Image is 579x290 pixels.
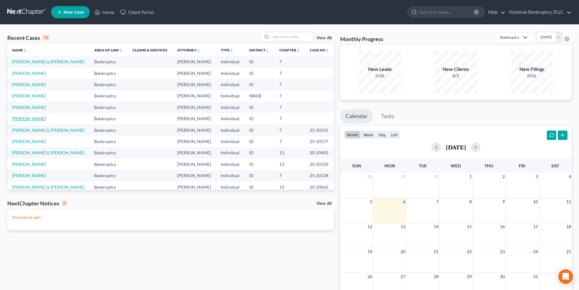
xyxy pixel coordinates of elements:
[433,248,439,255] span: 21
[376,110,400,123] a: Tasks
[419,6,475,18] input: Search by name...
[230,49,233,52] i: unfold_more
[433,273,439,280] span: 28
[89,181,127,193] td: Bankruptcy
[400,173,406,180] span: 29
[305,170,334,181] td: 25-20138
[12,59,84,64] a: [PERSON_NAME] & [PERSON_NAME]
[279,48,300,52] a: Chapterunfold_more
[511,66,553,73] div: New Filings
[367,248,373,255] span: 19
[172,136,216,147] td: [PERSON_NAME]
[305,147,334,159] td: 20-20405
[499,273,505,280] span: 30
[305,124,334,136] td: 25-20331
[274,113,305,124] td: 7
[12,128,84,133] a: [PERSON_NAME] & [PERSON_NAME]
[23,49,27,52] i: unfold_more
[274,159,305,170] td: 13
[244,181,274,193] td: ID
[511,73,553,79] div: 0/16
[402,198,406,205] span: 6
[274,90,305,102] td: 7
[216,170,244,181] td: Individual
[532,223,539,230] span: 17
[12,71,46,76] a: [PERSON_NAME]
[305,159,334,170] td: 20-20120
[326,49,329,52] i: unfold_more
[305,136,334,147] td: 25-20177
[244,147,274,159] td: ID
[216,79,244,90] td: Individual
[62,201,67,206] div: 0
[244,159,274,170] td: ID
[469,198,472,205] span: 8
[499,223,505,230] span: 16
[244,136,274,147] td: ID
[177,48,200,52] a: Attorneyunfold_more
[244,170,274,181] td: ID
[506,7,571,18] a: Kootenai Bankruptcy, PLLC
[172,113,216,124] td: [PERSON_NAME]
[89,147,127,159] td: Bankruptcy
[172,56,216,67] td: [PERSON_NAME]
[12,139,46,144] a: [PERSON_NAME]
[400,223,406,230] span: 13
[7,34,50,41] div: Recent Cases
[502,173,505,180] span: 2
[274,181,305,193] td: 13
[89,56,127,67] td: Bankruptcy
[310,48,329,52] a: Case Nounfold_more
[89,124,127,136] td: Bankruptcy
[172,68,216,79] td: [PERSON_NAME]
[12,48,27,52] a: Nameunfold_more
[119,49,122,52] i: unfold_more
[172,170,216,181] td: [PERSON_NAME]
[376,131,388,139] button: day
[367,273,373,280] span: 26
[566,198,572,205] span: 11
[274,56,305,67] td: 7
[216,90,244,102] td: Individual
[274,136,305,147] td: 7
[244,113,274,124] td: ID
[89,90,127,102] td: Bankruptcy
[433,223,439,230] span: 14
[244,56,274,67] td: ID
[244,68,274,79] td: ID
[433,173,439,180] span: 30
[352,163,361,168] span: Sun
[296,49,300,52] i: unfold_more
[532,248,539,255] span: 24
[340,110,373,123] a: Calendar
[216,113,244,124] td: Individual
[172,90,216,102] td: [PERSON_NAME]
[419,163,427,168] span: Tue
[502,198,505,205] span: 9
[216,181,244,193] td: Individual
[316,36,332,40] a: View All
[89,170,127,181] td: Bankruptcy
[221,48,233,52] a: Typeunfold_more
[274,102,305,113] td: 7
[89,79,127,90] td: Bankruptcy
[519,163,525,168] span: Fri
[12,214,329,220] p: No notices yet!
[359,66,401,73] div: New Leads
[89,159,127,170] td: Bankruptcy
[266,49,269,52] i: unfold_more
[7,200,67,207] div: NextChapter Notices
[244,79,274,90] td: ID
[551,163,559,168] span: Sat
[12,93,46,98] a: [PERSON_NAME]
[12,173,46,178] a: [PERSON_NAME]
[12,116,46,121] a: [PERSON_NAME]
[216,147,244,159] td: Individual
[367,223,373,230] span: 12
[12,82,46,87] a: [PERSON_NAME]
[12,184,84,190] a: [PERSON_NAME] & [PERSON_NAME]
[367,173,373,180] span: 28
[172,159,216,170] td: [PERSON_NAME]
[568,173,572,180] span: 4
[244,124,274,136] td: ID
